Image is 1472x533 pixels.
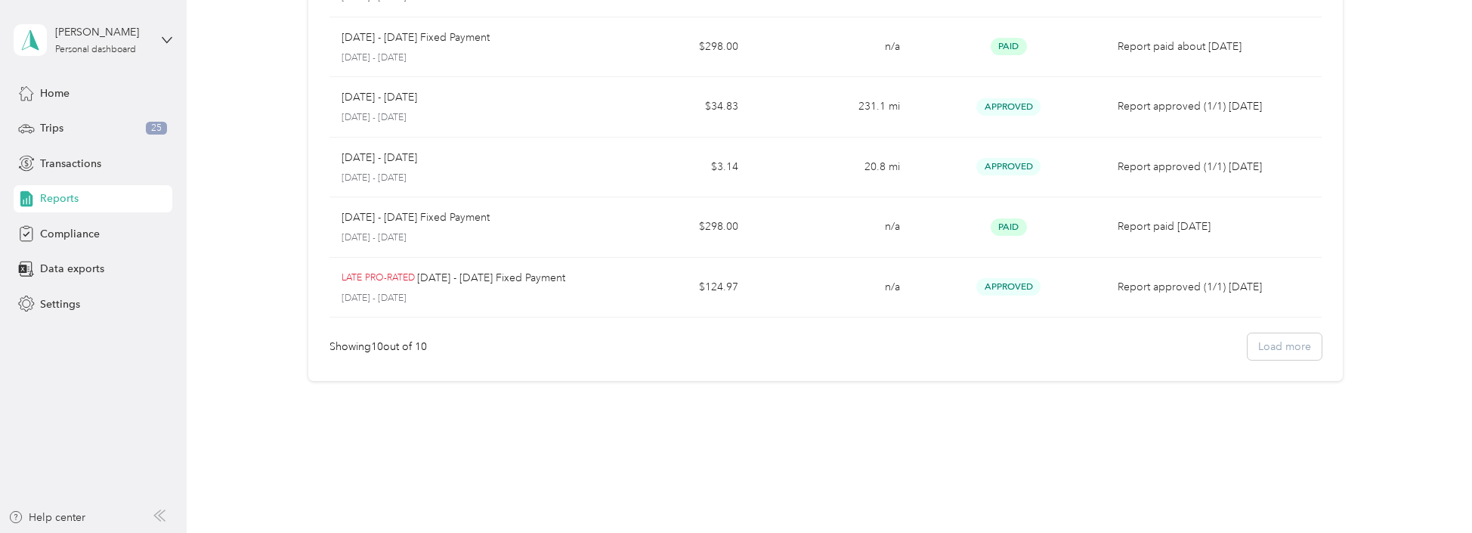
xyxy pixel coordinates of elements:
[40,191,79,206] span: Reports
[750,258,912,318] td: n/a
[589,17,750,78] td: $298.00
[365,271,415,285] p: PRO-RATED
[750,197,912,258] td: n/a
[40,226,100,242] span: Compliance
[1387,448,1472,533] iframe: Everlance-gr Chat Button Frame
[976,158,1041,175] span: Approved
[55,24,150,40] div: [PERSON_NAME]
[589,197,750,258] td: $298.00
[342,51,576,65] p: [DATE] - [DATE]
[417,270,565,287] p: [DATE] - [DATE] Fixed Payment
[991,218,1027,236] span: Paid
[589,77,750,138] td: $34.83
[1118,279,1309,296] p: Report approved (1/1) [DATE]
[750,17,912,78] td: n/a
[1118,159,1309,175] p: Report approved (1/1) [DATE]
[55,45,136,54] div: Personal dashboard
[342,172,576,185] p: [DATE] - [DATE]
[40,296,80,312] span: Settings
[342,111,576,125] p: [DATE] - [DATE]
[40,120,63,136] span: Trips
[589,138,750,198] td: $3.14
[342,231,576,245] p: [DATE] - [DATE]
[342,89,417,106] p: [DATE] - [DATE]
[8,510,85,525] button: Help center
[146,122,167,135] span: 25
[1118,39,1309,55] p: Report paid about [DATE]
[40,261,104,277] span: Data exports
[750,138,912,198] td: 20.8 mi
[342,271,362,285] p: LATE
[1118,218,1309,235] p: Report paid [DATE]
[342,150,417,166] p: [DATE] - [DATE]
[976,278,1041,296] span: Approved
[589,258,750,318] td: $124.97
[1118,98,1309,115] p: Report approved (1/1) [DATE]
[40,156,101,172] span: Transactions
[991,38,1027,55] span: Paid
[329,339,427,355] div: Showing 10 out of 10
[750,77,912,138] td: 231.1 mi
[342,292,576,305] p: [DATE] - [DATE]
[342,29,490,46] p: [DATE] - [DATE] Fixed Payment
[40,85,70,101] span: Home
[342,209,490,226] p: [DATE] - [DATE] Fixed Payment
[976,98,1041,116] span: Approved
